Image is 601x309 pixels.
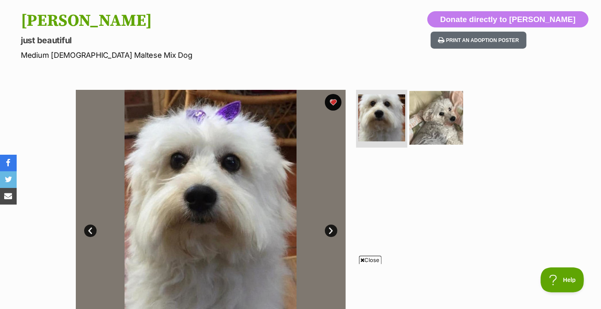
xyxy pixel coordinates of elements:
[21,11,367,30] h1: [PERSON_NAME]
[99,267,503,305] iframe: Advertisement
[427,11,589,28] button: Donate directly to [PERSON_NAME]
[21,49,367,61] p: Medium [DEMOGRAPHIC_DATA] Maltese Mix Dog
[359,256,382,264] span: Close
[21,35,367,46] p: just beautiful
[431,32,526,49] button: Print an adoption poster
[541,267,584,292] iframe: Help Scout Beacon - Open
[325,94,342,111] button: favourite
[358,94,405,141] img: Photo of Tiffany
[84,225,97,237] a: Prev
[325,225,337,237] a: Next
[409,91,463,144] img: Photo of Tiffany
